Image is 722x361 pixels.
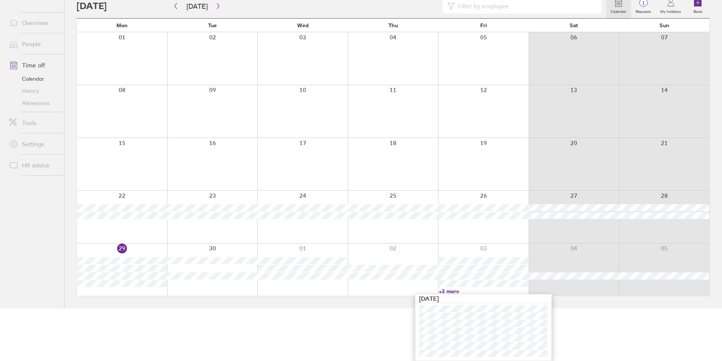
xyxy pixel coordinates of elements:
[116,22,128,28] span: Mon
[3,36,64,52] a: People
[606,7,631,14] label: Calendar
[3,115,64,130] a: Tools
[297,22,309,28] span: Wed
[3,136,64,152] a: Settings
[631,7,656,14] label: Requests
[3,73,64,85] a: Calendar
[439,288,528,295] a: +3 more
[3,158,64,173] a: HR advice
[415,294,551,303] div: [DATE]
[388,22,398,28] span: Thu
[689,7,707,14] label: Book
[3,97,64,109] a: Allowances
[3,58,64,73] a: Time off
[570,22,578,28] span: Sat
[208,22,217,28] span: Tue
[656,7,686,14] label: My holidays
[659,22,669,28] span: Sun
[3,85,64,97] a: History
[3,15,64,30] a: Overview
[480,22,487,28] span: Fri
